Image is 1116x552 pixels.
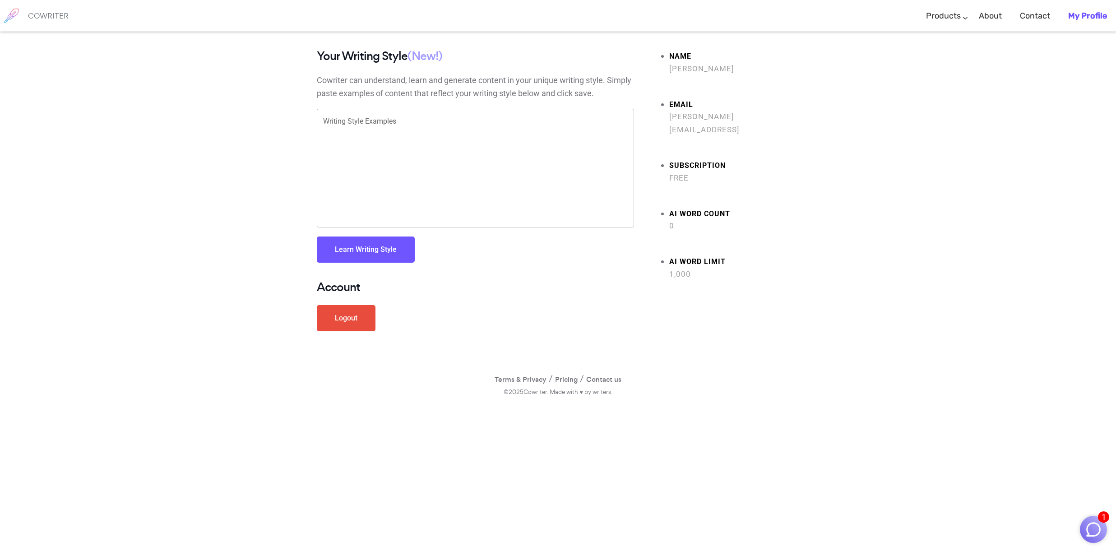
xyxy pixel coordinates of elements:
[555,373,578,386] a: Pricing
[317,281,634,294] h4: Account
[1098,511,1109,523] span: 1
[1085,521,1102,538] img: Close chat
[317,305,375,331] a: Logout
[546,373,555,385] span: /
[317,237,415,263] button: Learn Writing Style
[669,219,800,232] span: 0
[669,62,800,75] span: [PERSON_NAME]
[669,98,800,111] strong: Email
[408,48,442,64] span: (New!)
[669,159,800,172] strong: Subscription
[669,208,800,221] strong: AI Word count
[317,74,634,100] p: Cowriter can understand, learn and generate content in your unique writing style. Simply paste ex...
[495,373,546,386] a: Terms & Privacy
[669,50,800,63] strong: Name
[586,373,621,386] a: Contact us
[317,50,634,63] h4: Your Writing Style
[669,255,800,269] strong: AI Word limit
[578,373,586,385] span: /
[669,268,800,281] span: 1,000
[669,172,800,185] span: Free
[1080,516,1107,543] button: 1
[669,110,800,136] span: [PERSON_NAME][EMAIL_ADDRESS]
